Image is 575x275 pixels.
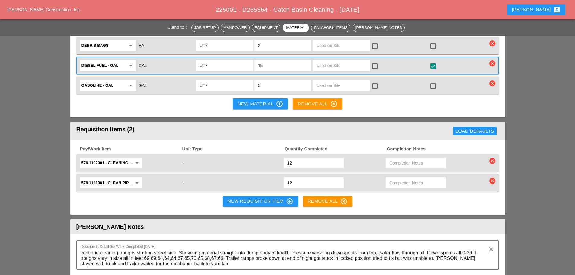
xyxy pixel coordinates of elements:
[7,7,81,12] a: [PERSON_NAME] Construction, Inc.
[489,40,495,46] i: clear
[487,246,495,253] i: clear
[314,25,347,31] div: Pay/Work Items
[455,128,494,135] div: Load Defaults
[200,41,249,50] input: Notes
[386,145,489,152] span: Completion Notes
[507,4,565,15] button: [PERSON_NAME]
[311,24,350,32] button: Pay/Work Items
[287,178,340,188] input: Quantity Completed
[286,198,293,205] i: control_point
[182,180,184,185] span: -
[182,145,284,152] span: Unit Type
[138,83,147,88] span: GAL
[81,61,126,70] input: Diesel Fuel - GAL
[489,158,495,164] i: clear
[127,82,134,89] i: arrow_drop_down
[127,62,134,69] i: arrow_drop_down
[316,81,366,90] input: Used on Site
[216,6,359,13] span: 225001 - D265364 - Catch Basin Cleaning - [DATE]
[287,158,340,168] input: Quantity Completed
[228,198,293,205] div: New Requisition Item
[127,42,134,49] i: arrow_drop_down
[79,145,182,152] span: Pay/Work Item
[316,61,366,70] input: Used on Site
[168,24,189,30] span: Jump to :
[512,6,561,13] div: [PERSON_NAME]
[221,24,250,32] button: Manpower
[293,98,342,109] button: Remove All
[182,160,184,165] span: -
[233,98,288,109] button: New Material
[283,24,309,32] button: Material
[308,198,348,205] div: Remove All
[133,159,141,167] i: arrow_drop_down
[303,196,353,207] button: Remove All
[191,24,219,32] button: Job Setup
[284,145,386,152] span: Quantity Completed
[81,158,132,168] input: 576.1102001 - CLEANING TROUGHS OVER 50 FT T0 100 FT
[133,179,141,187] i: arrow_drop_down
[223,196,298,207] button: New Requisition Item
[81,41,126,50] input: Debris Bags
[138,63,147,68] span: GAL
[81,248,490,269] textarea: Describe in Detail the Work Completed Today
[285,25,306,31] div: Material
[389,178,442,188] input: Completion Notes
[258,41,308,50] input: Sent Out
[489,178,495,184] i: clear
[453,127,496,135] button: Load Defaults
[489,80,495,86] i: clear
[553,6,561,13] i: account_box
[353,24,405,32] button: [PERSON_NAME] Notes
[276,100,283,107] i: control_point
[258,81,308,90] input: Sent Out
[81,81,126,90] input: Gasoline - GAL
[252,24,280,32] button: Equipment
[254,25,278,31] div: Equipment
[76,125,293,137] div: Requisition Items (2)
[70,219,505,234] header: [PERSON_NAME] Notes
[340,198,347,205] i: highlight_off
[330,100,337,107] i: highlight_off
[355,25,402,31] div: [PERSON_NAME] Notes
[489,60,495,66] i: clear
[258,61,308,70] input: Sent Out
[138,43,144,48] span: EA
[194,25,216,31] div: Job Setup
[200,61,249,70] input: Notes
[316,41,366,50] input: Used on Site
[81,178,132,188] input: 576.1121001 - CLEAN PIPES & DOWNSPOUTS - 0 TO 30 FT
[389,158,442,168] input: Completion Notes
[223,25,247,31] div: Manpower
[200,81,249,90] input: Notes
[238,100,283,107] div: New Material
[298,100,337,107] div: Remove All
